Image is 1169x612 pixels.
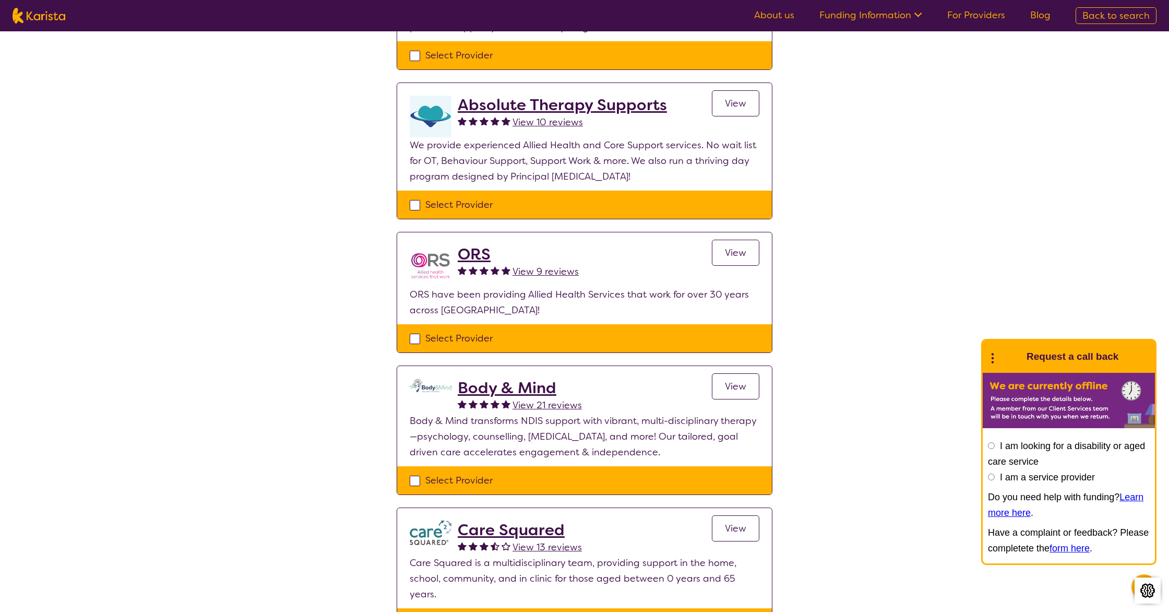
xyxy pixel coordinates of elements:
span: View 9 reviews [512,265,579,278]
img: halfstar [491,542,499,550]
img: fullstar [458,542,467,550]
a: View [712,373,759,399]
img: fullstar [502,266,510,275]
img: fullstar [480,542,488,550]
span: View [725,97,746,110]
a: Funding Information [819,9,922,21]
label: I am a service provider [1000,472,1095,482]
a: View [712,240,759,266]
img: fullstar [469,116,478,125]
p: Have a complaint or feedback? Please completete the . [988,525,1150,556]
img: Karista logo [13,8,65,23]
a: Care Squared [458,521,582,539]
img: fullstar [491,116,499,125]
img: fullstar [469,266,478,275]
img: Karista [999,346,1020,367]
img: fullstar [491,266,499,275]
a: ORS [458,245,579,264]
a: View 13 reviews [512,539,582,555]
img: fullstar [491,399,499,408]
img: fullstar [480,266,488,275]
img: fullstar [502,399,510,408]
img: Karista offline chat form to request call back [983,373,1155,428]
img: qmpolprhjdhzpcuekzqg.svg [410,379,451,392]
span: View 10 reviews [512,116,583,128]
a: View 21 reviews [512,397,582,413]
span: View 13 reviews [512,541,582,554]
a: View [712,90,759,116]
img: fullstar [480,399,488,408]
a: View 9 reviews [512,264,579,279]
label: I am looking for a disability or aged care service [988,441,1145,467]
a: Back to search [1076,7,1156,24]
img: nspbnteb0roocrxnmwip.png [410,245,451,287]
img: fullstar [469,542,478,550]
img: fullstar [502,116,510,125]
p: Care Squared is a multidisciplinary team, providing support in the home, school, community, and i... [410,555,759,602]
a: View 10 reviews [512,114,583,130]
a: For Providers [947,9,1005,21]
a: form here [1049,543,1090,554]
img: fullstar [458,116,467,125]
p: Do you need help with funding? . [988,489,1150,521]
img: emptystar [502,542,510,550]
img: fullstar [458,399,467,408]
img: watfhvlxxexrmzu5ckj6.png [410,521,451,545]
span: View [725,522,746,535]
h1: Request a call back [1027,349,1118,364]
img: otyvwjbtyss6nczvq3hf.png [410,96,451,137]
a: About us [754,9,794,21]
a: Body & Mind [458,379,582,397]
p: Body & Mind transforms NDIS support with vibrant, multi-disciplinary therapy—psychology, counsell... [410,413,759,460]
p: We provide experienced Allied Health and Core Support services. No wait list for OT, Behaviour Su... [410,137,759,184]
a: Absolute Therapy Supports [458,96,667,114]
span: View [725,246,746,259]
span: View [725,380,746,393]
a: View [712,515,759,542]
a: Blog [1030,9,1051,21]
img: fullstar [480,116,488,125]
img: fullstar [458,266,467,275]
span: View 21 reviews [512,399,582,411]
p: ORS have been providing Allied Health Services that work for over 30 years across [GEOGRAPHIC_DATA]! [410,287,759,318]
span: Back to search [1082,9,1150,22]
img: fullstar [469,399,478,408]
